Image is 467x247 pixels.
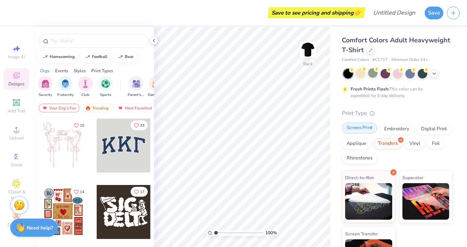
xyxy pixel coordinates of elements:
img: Fraternity Image [61,80,69,88]
span: Image AI [8,54,25,60]
span: 33 [140,124,144,127]
div: Foil [427,138,444,149]
div: filter for Club [78,76,93,98]
div: filter for Fraternity [57,76,74,98]
div: football [92,55,108,59]
button: filter button [38,76,53,98]
span: Comfort Colors [342,57,369,63]
div: Print Types [91,67,113,74]
button: filter button [78,76,93,98]
span: Screen Transfer [345,230,378,238]
img: Parent's Weekend Image [132,80,140,88]
span: Minimum Order: 24 + [391,57,428,63]
span: 👉 [354,8,362,17]
span: Club [81,92,89,98]
img: trend_line.gif [42,55,48,59]
span: Upload [9,135,24,141]
div: Back [303,61,313,67]
button: filter button [57,76,74,98]
img: Back [301,42,315,57]
img: Club Image [81,80,89,88]
img: trend_line.gif [117,55,123,59]
button: Like [131,120,148,130]
button: filter button [128,76,144,98]
span: Decorate [8,222,25,228]
img: trend_line.gif [85,55,90,59]
div: Trending [82,104,112,112]
div: filter for Sorority [38,76,53,98]
span: 100 % [265,229,277,236]
button: Like [70,120,88,130]
div: Print Type [342,109,452,117]
button: bear [113,51,137,62]
button: Save [425,7,443,19]
button: homecoming [38,51,78,62]
img: most_fav.gif [117,105,123,111]
div: This color can be expedited for 5 day delivery. [351,86,440,99]
strong: Fresh Prints Flash: [351,86,389,92]
div: homecoming [50,55,75,59]
span: Comfort Colors Adult Heavyweight T-Shirt [342,36,450,54]
img: Sports Image [101,80,110,88]
button: Like [131,187,148,197]
span: Sorority [39,92,52,98]
div: Vinyl [405,138,425,149]
div: filter for Sports [98,76,113,98]
span: Direct-to-film [345,174,374,181]
img: Sorority Image [41,80,50,88]
div: Events [55,67,68,74]
div: bear [125,55,134,59]
div: Most Favorited [114,104,155,112]
span: Greek [11,162,22,168]
span: Supacolor [402,174,424,181]
button: football [81,51,111,62]
img: trending.gif [85,105,91,111]
img: Game Day Image [152,80,161,88]
span: Sports [100,92,111,98]
button: filter button [98,76,113,98]
div: Rhinestones [342,153,377,164]
div: Styles [74,67,86,74]
div: Digital Print [416,124,452,135]
span: Designs [8,81,24,87]
span: Add Text [8,108,25,114]
div: Transfers [373,138,402,149]
span: Game Day [148,92,165,98]
span: 14 [80,190,84,194]
div: filter for Parent's Weekend [128,76,144,98]
span: # C1717 [373,57,388,63]
button: filter button [148,76,165,98]
span: Clipart & logos [4,189,29,201]
button: Like [70,187,88,197]
div: Orgs [40,67,50,74]
input: Untitled Design [367,5,421,20]
div: Save to see pricing and shipping [269,7,364,18]
span: Fraternity [57,92,74,98]
div: Screen Print [342,123,377,134]
strong: Need help? [27,224,53,231]
div: filter for Game Day [148,76,165,98]
img: Supacolor [402,183,449,220]
div: Your Org's Fav [39,104,80,112]
img: most_fav.gif [42,105,48,111]
input: Try "Alpha" [50,37,144,45]
span: Parent's Weekend [128,92,144,98]
div: Embroidery [379,124,414,135]
span: 15 [80,124,84,127]
img: Direct-to-film [345,183,392,220]
span: 17 [140,190,144,194]
div: Applique [342,138,371,149]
